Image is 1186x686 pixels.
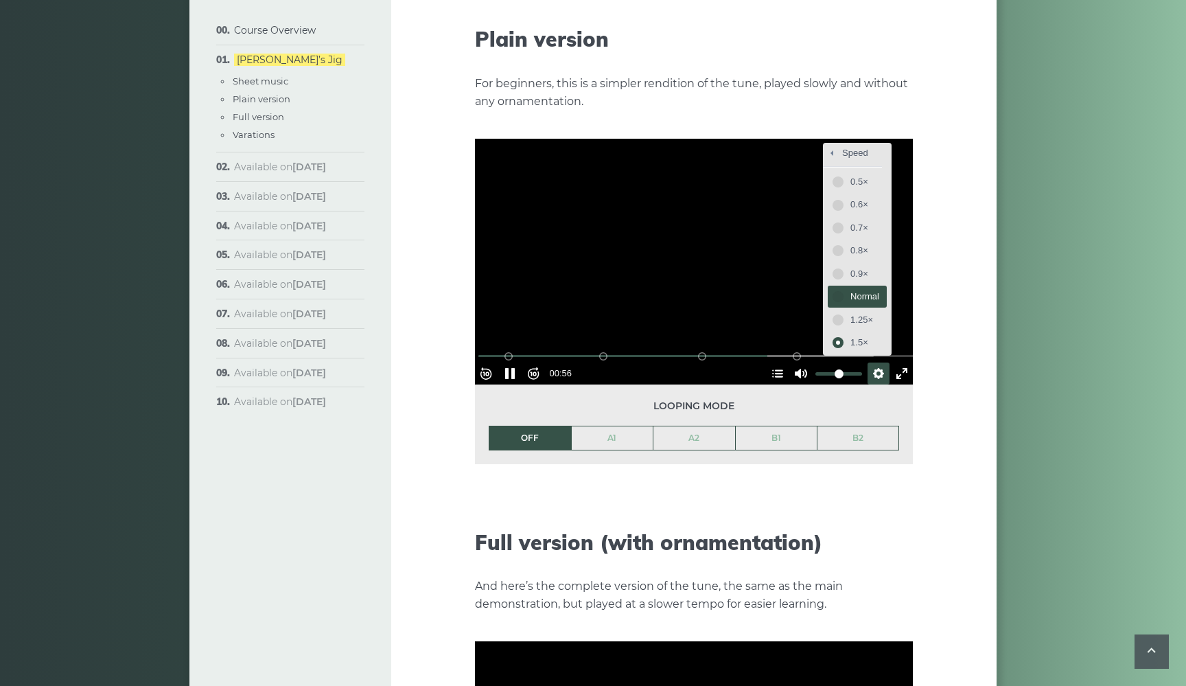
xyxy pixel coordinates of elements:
[292,367,326,379] strong: [DATE]
[817,426,898,450] a: B2
[234,220,326,232] span: Available on
[572,426,653,450] a: A1
[234,337,326,350] span: Available on
[736,426,817,450] a: B1
[233,76,288,87] a: Sheet music
[233,111,284,122] a: Full version
[292,190,326,203] strong: [DATE]
[234,190,326,203] span: Available on
[292,278,326,290] strong: [DATE]
[475,578,913,613] p: And here’s the complete version of the tune, the same as the main demonstration, but played at a ...
[292,396,326,408] strong: [DATE]
[234,24,316,36] a: Course Overview
[234,161,326,173] span: Available on
[234,249,326,261] span: Available on
[292,249,326,261] strong: [DATE]
[234,308,326,320] span: Available on
[234,278,326,290] span: Available on
[475,27,913,52] h2: Plain version
[233,129,275,140] a: Varations
[233,93,290,104] a: Plain version
[292,220,326,232] strong: [DATE]
[292,161,326,173] strong: [DATE]
[475,75,913,111] p: For beginners, this is a simpler rendition of the tune, played slowly and without any ornamentation.
[292,337,326,350] strong: [DATE]
[475,530,913,555] h2: Full version (with ornamentation)
[234,396,326,408] span: Available on
[292,308,326,320] strong: [DATE]
[234,54,345,66] a: [PERSON_NAME]’s Jig
[489,398,899,414] span: Looping mode
[653,426,735,450] a: A2
[234,367,326,379] span: Available on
